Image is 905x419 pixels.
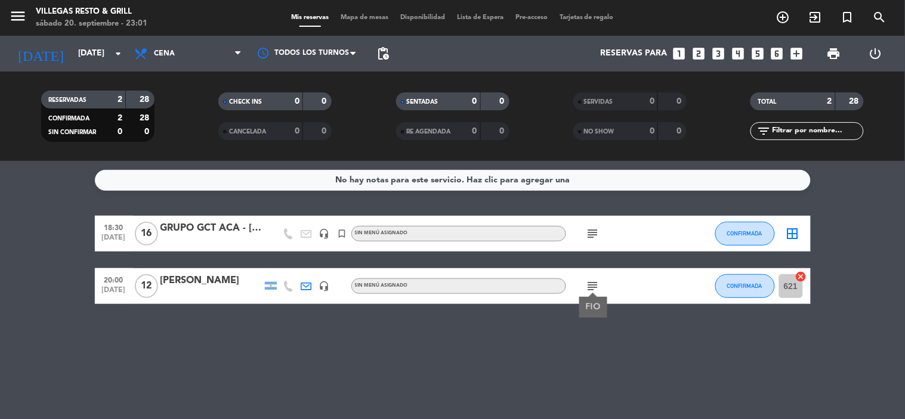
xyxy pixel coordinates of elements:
i: looks_6 [770,46,785,61]
input: Filtrar por nombre... [771,125,863,138]
span: NO SHOW [584,129,614,135]
i: headset_mic [319,228,330,239]
strong: 0 [322,97,329,105]
span: SERVIDAS [584,99,613,105]
span: CONFIRMADA [727,230,762,237]
div: GRUPO GCT ACA - [DATE] [160,221,262,236]
span: Mapa de mesas [335,14,394,21]
i: add_box [789,46,805,61]
i: arrow_drop_down [111,46,125,61]
span: Disponibilidad [394,14,451,21]
span: Tarjetas de regalo [554,14,620,21]
div: No hay notas para este servicio. Haz clic para agregar una [335,173,570,187]
strong: 2 [118,95,122,104]
strong: 0 [677,97,684,105]
span: [DATE] [99,286,129,300]
span: CONFIRMADA [727,283,762,289]
span: 12 [135,274,158,298]
span: SIN CONFIRMAR [48,129,96,135]
span: CANCELADA [229,129,266,135]
i: [DATE] [9,41,72,67]
i: search [873,10,887,24]
span: pending_actions [376,46,390,61]
i: looks_3 [711,46,726,61]
button: CONFIRMADA [715,274,775,298]
strong: 2 [118,114,122,122]
div: LOG OUT [855,36,896,72]
span: Mis reservas [285,14,335,21]
i: filter_list [756,124,771,138]
strong: 28 [140,95,152,104]
i: looks_5 [750,46,765,61]
strong: 0 [295,97,299,105]
strong: 0 [499,97,506,105]
strong: 0 [322,127,329,135]
strong: 0 [295,127,299,135]
i: turned_in_not [337,228,348,239]
i: subject [586,226,600,241]
div: Villegas Resto & Grill [36,6,147,18]
span: Sin menú asignado [355,283,408,288]
strong: 0 [677,127,684,135]
span: Sin menú asignado [355,231,408,235]
i: looks_4 [730,46,746,61]
strong: 28 [140,114,152,122]
span: [DATE] [99,234,129,247]
span: CONFIRMADA [48,116,89,122]
span: 20:00 [99,272,129,286]
button: menu [9,7,27,29]
strong: 28 [850,97,861,105]
strong: 0 [650,127,654,135]
button: CONFIRMADA [715,222,775,246]
div: sábado 20. septiembre - 23:01 [36,18,147,30]
span: TOTAL [758,99,776,105]
strong: 0 [650,97,654,105]
i: add_circle_outline [776,10,790,24]
i: exit_to_app [808,10,823,24]
span: RESERVADAS [48,97,87,103]
i: headset_mic [319,281,330,291]
span: Lista de Espera [451,14,509,21]
i: looks_one [671,46,687,61]
strong: 0 [144,128,152,136]
span: print [827,46,841,61]
i: turned_in_not [841,10,855,24]
strong: 0 [499,127,506,135]
strong: 2 [827,97,832,105]
strong: 0 [472,97,477,105]
i: menu [9,7,27,25]
div: [PERSON_NAME] [160,273,262,288]
span: Cena [154,49,175,58]
i: subject [586,279,600,293]
strong: 0 [472,127,477,135]
i: power_settings_new [868,46,882,61]
strong: 0 [118,128,122,136]
span: SENTADAS [407,99,438,105]
span: 18:30 [99,220,129,234]
div: FIO [585,301,601,314]
i: border_all [786,226,800,241]
span: CHECK INS [229,99,262,105]
span: RE AGENDADA [407,129,451,135]
span: Pre-acceso [509,14,554,21]
i: looks_two [691,46,706,61]
span: 16 [135,222,158,246]
i: cancel [795,271,807,283]
span: Reservas para [600,49,667,58]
